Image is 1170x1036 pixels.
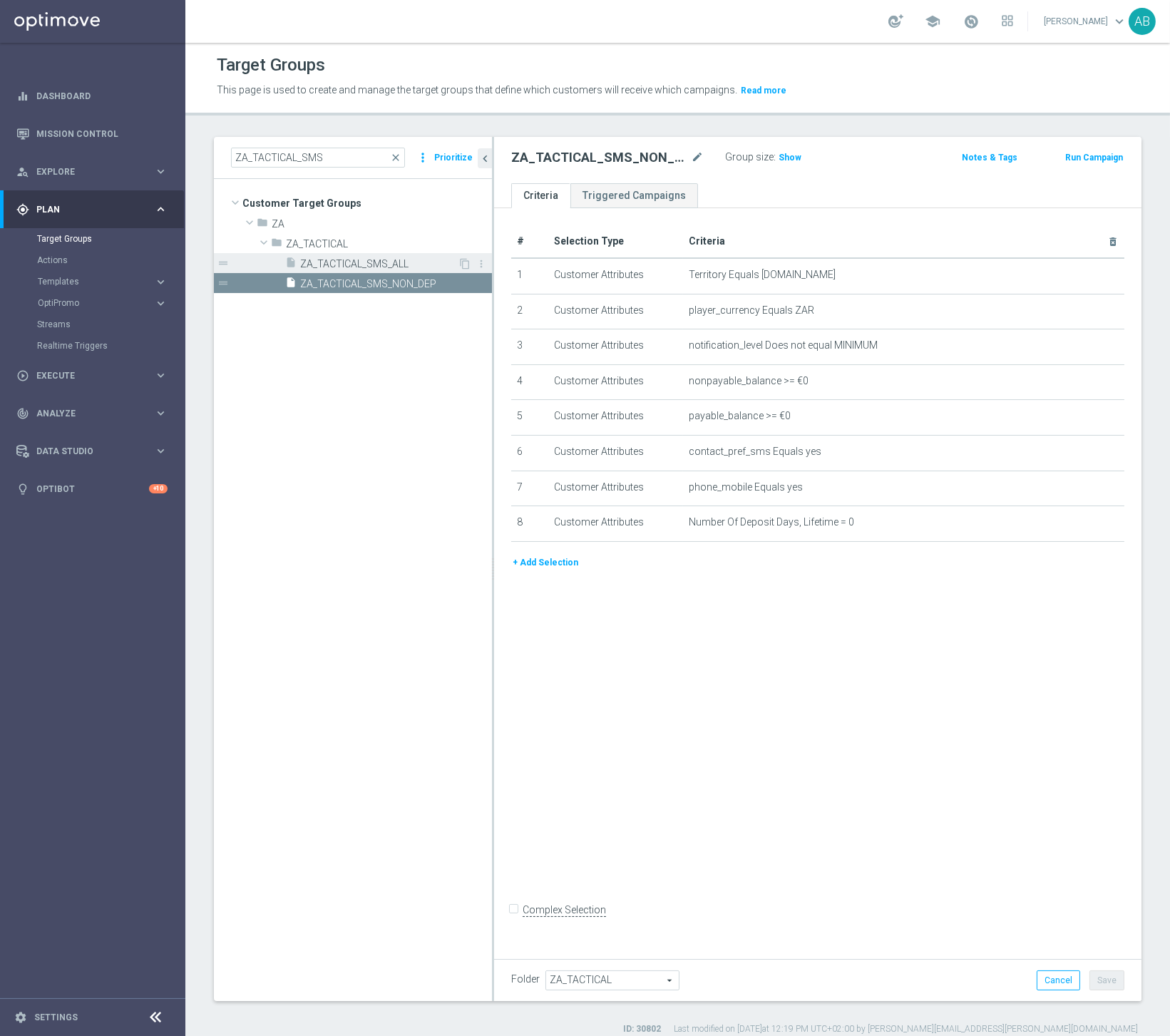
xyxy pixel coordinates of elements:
[925,14,940,29] span: school
[36,470,149,508] a: Optibot
[154,369,168,382] i: keyboard_arrow_right
[231,148,405,168] input: Quick find group or folder
[511,555,580,570] button: + Add Selection
[16,470,168,508] div: Optibot
[511,183,570,208] a: Criteria
[300,258,458,270] span: ZA_TACTICAL_SMS_ALL
[16,483,168,495] div: lightbulb Optibot +10
[37,255,148,266] a: Actions
[36,168,154,176] span: Explore
[16,369,154,382] div: Execute
[16,77,168,115] div: Dashboard
[674,1023,1138,1035] label: Last modified on [DATE] at 12:19 PM UTC+02:00 by [PERSON_NAME][EMAIL_ADDRESS][PERSON_NAME][DOMAIN...
[16,407,29,420] i: track_changes
[37,297,168,309] div: OptiPromo keyboard_arrow_right
[154,297,168,310] i: keyboard_arrow_right
[36,409,154,418] span: Analyze
[16,128,168,140] div: Mission Control
[37,250,184,271] div: Actions
[37,276,168,287] button: Templates keyboard_arrow_right
[36,115,168,153] a: Mission Control
[16,369,29,382] i: play_circle_outline
[34,1013,78,1022] a: Settings
[511,471,548,506] td: 7
[689,235,725,247] span: Criteria
[16,483,29,496] i: lightbulb
[548,435,683,471] td: Customer Attributes
[154,202,168,216] i: keyboard_arrow_right
[271,237,282,253] i: folder
[154,165,168,178] i: keyboard_arrow_right
[37,314,184,335] div: Streams
[37,233,148,245] a: Target Groups
[739,83,788,98] button: Read more
[1037,970,1080,990] button: Cancel
[478,152,492,165] i: chevron_left
[285,277,297,293] i: insert_drive_file
[689,516,854,528] span: Number Of Deposit Days, Lifetime = 0
[623,1023,661,1035] label: ID: 30802
[37,319,148,330] a: Streams
[1042,11,1129,32] a: [PERSON_NAME]keyboard_arrow_down
[16,407,154,420] div: Analyze
[511,506,548,542] td: 8
[689,339,878,352] span: notification_level Does not equal MINIMUM
[16,370,168,381] button: play_circle_outline Execute keyboard_arrow_right
[217,55,325,76] h1: Target Groups
[1112,14,1127,29] span: keyboard_arrow_down
[37,292,184,314] div: OptiPromo
[511,294,548,329] td: 2
[523,903,606,917] label: Complex Selection
[16,203,29,216] i: gps_fixed
[511,973,540,985] label: Folder
[511,258,548,294] td: 1
[548,364,683,400] td: Customer Attributes
[16,204,168,215] button: gps_fixed Plan keyboard_arrow_right
[725,151,774,163] label: Group size
[511,364,548,400] td: 4
[37,228,184,250] div: Target Groups
[548,329,683,365] td: Customer Attributes
[476,258,487,270] i: more_vert
[16,90,29,103] i: equalizer
[16,445,154,458] div: Data Studio
[432,148,475,168] button: Prioritize
[548,471,683,506] td: Customer Attributes
[14,1011,27,1024] i: settings
[36,447,154,456] span: Data Studio
[689,269,836,281] span: Territory Equals [DOMAIN_NAME]
[416,148,430,168] i: more_vert
[548,294,683,329] td: Customer Attributes
[16,165,154,178] div: Explore
[286,238,492,250] span: ZA_TACTICAL
[1089,970,1124,990] button: Save
[16,408,168,419] button: track_changes Analyze keyboard_arrow_right
[511,149,688,166] h2: ZA_TACTICAL_SMS_NON_DEP
[548,506,683,542] td: Customer Attributes
[459,258,471,270] i: Duplicate Target group
[16,91,168,102] button: equalizer Dashboard
[1129,8,1156,35] div: AB
[689,304,814,317] span: player_currency Equals ZAR
[149,484,168,493] div: +10
[390,152,401,163] span: close
[16,446,168,457] div: Data Studio keyboard_arrow_right
[257,217,268,233] i: folder
[38,299,140,307] span: OptiPromo
[285,257,297,273] i: insert_drive_file
[37,271,184,292] div: Templates
[548,400,683,436] td: Customer Attributes
[16,165,29,178] i: person_search
[154,275,168,289] i: keyboard_arrow_right
[16,166,168,178] button: person_search Explore keyboard_arrow_right
[37,335,184,357] div: Realtime Triggers
[511,435,548,471] td: 6
[154,406,168,420] i: keyboard_arrow_right
[300,278,492,290] span: ZA_TACTICAL_SMS_NON_DEP
[36,371,154,380] span: Execute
